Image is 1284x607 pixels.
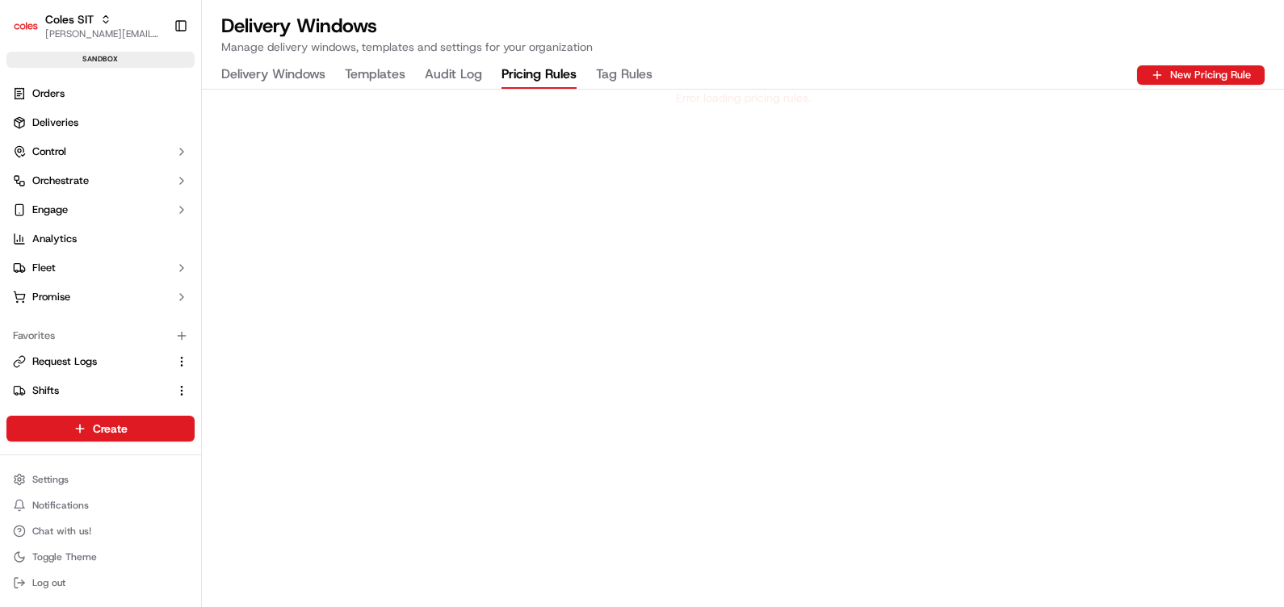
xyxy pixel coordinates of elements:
span: Knowledge Base [32,234,124,250]
button: Tag Rules [596,61,652,89]
div: Favorites [6,323,195,349]
a: 📗Knowledge Base [10,228,130,257]
div: Error loading pricing rules. [202,90,1284,106]
button: Engage [6,197,195,223]
button: Settings [6,468,195,491]
button: Delivery Windows [221,61,325,89]
p: Welcome 👋 [16,65,294,90]
input: Got a question? Start typing here... [42,104,291,121]
span: Create [93,421,128,437]
img: 1736555255976-a54dd68f-1ca7-489b-9aae-adbdc363a1c4 [16,154,45,183]
button: Pricing Rules [501,61,577,89]
span: Settings [32,473,69,486]
span: Notifications [32,499,89,512]
button: Templates [345,61,405,89]
span: Analytics [32,232,77,246]
button: Promise [6,284,195,310]
button: Start new chat [275,159,294,178]
div: We're available if you need us! [55,170,204,183]
button: Coles SIT [45,11,94,27]
a: Analytics [6,226,195,252]
h1: Delivery Windows [221,13,593,39]
button: Create [6,416,195,442]
a: Orders [6,81,195,107]
span: Request Logs [32,354,97,369]
button: Orchestrate [6,168,195,194]
button: Toggle Theme [6,546,195,568]
span: Shifts [32,383,59,398]
span: Fleet [32,261,56,275]
p: Manage delivery windows, templates and settings for your organization [221,39,593,55]
span: Orders [32,86,65,101]
div: 📗 [16,236,29,249]
span: API Documentation [153,234,259,250]
button: Chat with us! [6,520,195,542]
button: Audit Log [425,61,482,89]
button: Notifications [6,494,195,517]
div: Start new chat [55,154,265,170]
span: Control [32,144,66,159]
a: 💻API Documentation [130,228,266,257]
a: Shifts [13,383,169,398]
button: Coles SITColes SIT[PERSON_NAME][EMAIL_ADDRESS][PERSON_NAME][PERSON_NAME][DOMAIN_NAME] [6,6,167,45]
img: Nash [16,16,48,48]
a: Deliveries [6,110,195,136]
button: New Pricing Rule [1137,65,1265,85]
span: Engage [32,203,68,217]
a: Request Logs [13,354,169,369]
button: [PERSON_NAME][EMAIL_ADDRESS][PERSON_NAME][PERSON_NAME][DOMAIN_NAME] [45,27,161,40]
div: 💻 [136,236,149,249]
span: Toggle Theme [32,550,97,563]
button: Fleet [6,255,195,281]
span: Deliveries [32,115,78,130]
span: Chat with us! [32,525,91,538]
span: Orchestrate [32,174,89,188]
span: Pylon [161,274,195,286]
img: Coles SIT [13,13,39,39]
span: Log out [32,576,65,589]
button: Request Logs [6,349,195,375]
span: Promise [32,290,70,304]
button: Control [6,139,195,165]
button: Log out [6,571,195,594]
button: Shifts [6,378,195,404]
a: Powered byPylon [114,273,195,286]
div: sandbox [6,52,195,68]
